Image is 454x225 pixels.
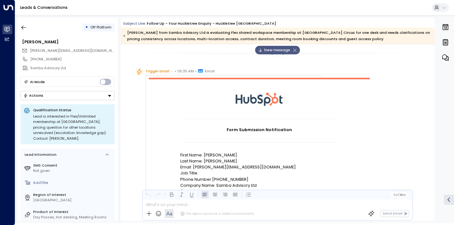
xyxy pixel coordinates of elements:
div: Samba Advisory Ltd [30,65,114,71]
div: Button group with a nested menu [21,91,115,100]
span: Email [205,68,215,74]
span: | [398,193,399,197]
img: HubSpot [236,79,283,119]
label: Region of Interest [33,192,112,198]
span: 1 new message [258,47,290,53]
div: Lead Information [23,152,57,157]
button: Undo [144,191,152,198]
button: Redo [154,191,162,198]
span: Cc Bcc [393,193,406,197]
div: Not given [33,168,112,173]
span: • [170,68,172,74]
div: [PHONE_NUMBER] [30,57,114,62]
span: Off Platform [90,25,111,30]
p: Phone Number:[PHONE_NUMBER] [180,176,338,182]
span: • [175,68,176,74]
div: AddTitle [33,180,112,185]
div: The agent signature is added automatically [180,211,254,216]
span: Subject Line: [123,21,146,26]
label: Product of Interest [33,209,112,215]
button: Cc|Bcc [391,192,408,197]
div: [GEOGRAPHIC_DATA] [33,198,112,203]
span: bridget@sambaadvisory.com [30,48,115,53]
a: Leads & Conversations [20,5,68,10]
p: I'm interested in:Shared Workspace [180,188,338,194]
span: [PERSON_NAME][EMAIL_ADDRESS][DOMAIN_NAME] [30,48,121,53]
button: Actions [21,91,115,100]
div: [PERSON_NAME] [22,39,114,45]
div: AI Mode [30,79,45,85]
h1: Form Submission Notification [180,127,338,133]
p: Qualification Status [33,107,111,113]
div: [PERSON_NAME] from Samba Advisory Ltd is evaluating Flex shared workspace membership at [GEOGRAPH... [123,29,431,42]
span: 05:35 AM [177,68,194,74]
div: • [85,23,88,32]
div: Day Passes, Hot desking, Meeting Rooms [33,215,112,220]
p: Last Name: [PERSON_NAME] [180,158,338,164]
p: First Name: [PERSON_NAME] [180,152,338,158]
p: Job Title: [180,170,338,176]
span: • [195,68,197,74]
div: Follow up - Your Huckletree Enquiry - Huckletree [GEOGRAPHIC_DATA] [147,21,276,26]
label: SMS Consent [33,163,112,168]
p: Email: [PERSON_NAME][EMAIL_ADDRESS][DOMAIN_NAME] [180,164,338,170]
div: 1new message [255,46,300,54]
p: Company Name: Samba Advisory Ltd [180,182,338,188]
div: Actions [23,93,43,98]
span: Trigger Email [146,68,169,74]
div: Lead is interested in Flex/Unlimited membership at [GEOGRAPHIC_DATA]; pricing question for other ... [33,114,111,142]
